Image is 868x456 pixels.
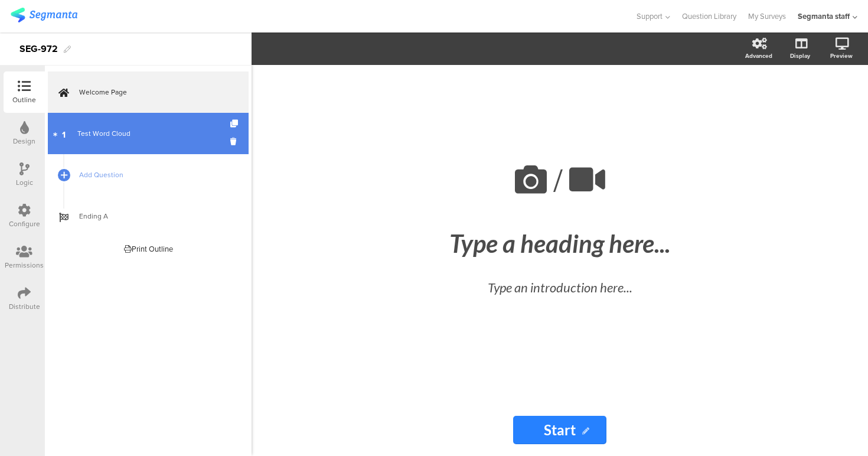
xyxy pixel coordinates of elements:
[13,136,35,146] div: Design
[11,8,77,22] img: segmanta logo
[77,128,223,139] div: Test Word Cloud
[341,229,778,258] div: Type a heading here...
[637,11,663,22] span: Support
[745,51,772,60] div: Advanced
[48,113,249,154] a: 1 Test Word Cloud
[230,120,240,128] i: Duplicate
[48,71,249,113] a: Welcome Page
[19,40,58,58] div: SEG-972
[79,169,230,181] span: Add Question
[48,196,249,237] a: Ending A
[62,127,66,140] span: 1
[9,301,40,312] div: Distribute
[830,51,853,60] div: Preview
[124,243,173,255] div: Print Outline
[9,219,40,229] div: Configure
[79,86,230,98] span: Welcome Page
[12,95,36,105] div: Outline
[513,416,606,444] input: Start
[230,136,240,147] i: Delete
[790,51,810,60] div: Display
[16,177,33,188] div: Logic
[553,157,563,204] span: /
[5,260,44,271] div: Permissions
[353,278,766,297] div: Type an introduction here...
[798,11,850,22] div: Segmanta staff
[79,210,230,222] span: Ending A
